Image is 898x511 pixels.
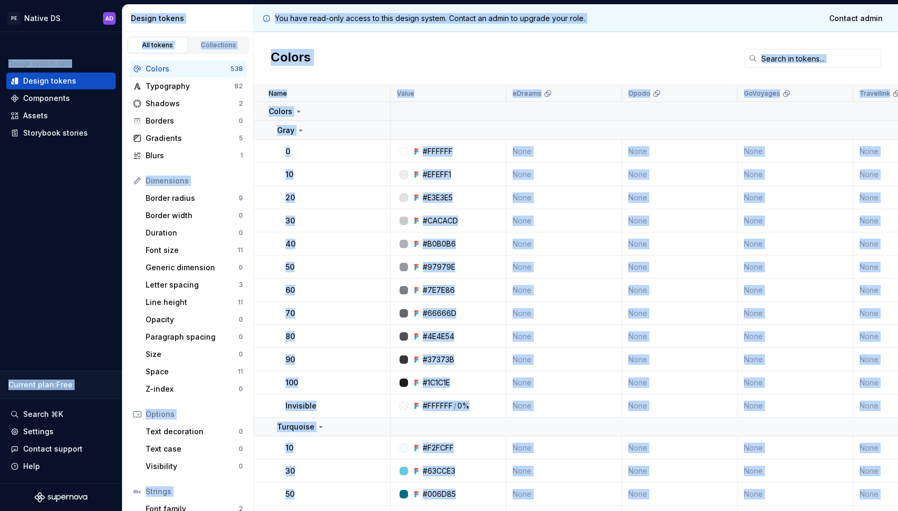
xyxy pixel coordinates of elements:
[239,333,243,341] div: 0
[285,285,295,295] p: 60
[131,13,249,24] div: Design tokens
[423,331,454,342] div: #4E4E54
[738,140,853,163] td: None
[423,377,450,388] div: #1C1C1E
[239,462,243,471] div: 0
[141,259,247,276] a: Generic dimension0
[423,169,451,180] div: #EFEFF1
[146,409,243,420] div: Options
[146,150,240,161] div: Blurs
[860,89,890,98] p: Travellink
[239,315,243,324] div: 0
[506,209,622,232] td: None
[23,128,88,138] div: Storybook stories
[192,41,245,49] div: Collections
[506,302,622,325] td: None
[622,325,738,348] td: None
[622,394,738,417] td: None
[423,308,456,319] div: #66666D
[277,125,294,136] p: Gray
[423,216,458,226] div: #CACACD
[285,146,290,157] p: 0
[146,349,239,360] div: Size
[141,329,247,345] a: Paragraph spacing0
[105,14,114,23] div: AD
[622,279,738,302] td: None
[238,367,243,376] div: 11
[423,401,453,411] div: #FFFFFF
[239,117,243,125] div: 0
[146,193,239,203] div: Border radius
[285,443,293,453] p: 10
[423,239,456,249] div: #B0B0B6
[6,125,116,141] a: Storybook stories
[146,461,239,472] div: Visibility
[757,49,881,68] input: Search in tokens...
[744,89,780,98] p: GoVoyages
[141,346,247,363] a: Size0
[423,146,453,157] div: #FFFFFF
[622,483,738,506] td: None
[738,325,853,348] td: None
[285,354,295,365] p: 90
[23,444,83,454] div: Contact support
[35,492,87,503] a: Supernova Logo
[738,371,853,394] td: None
[423,192,453,203] div: #E3E3E5
[146,314,239,325] div: Opacity
[622,255,738,279] td: None
[423,466,455,476] div: #63CCE3
[239,134,243,142] div: 5
[285,216,295,226] p: 30
[506,394,622,417] td: None
[146,332,239,342] div: Paragraph spacing
[506,325,622,348] td: None
[129,147,247,164] a: Blurs1
[2,7,120,29] button: PENative DSAD
[285,466,295,476] p: 30
[277,422,314,432] p: Turquoise
[6,406,116,423] button: Search ⌘K
[454,401,456,411] div: /
[457,401,470,411] div: 0%
[738,279,853,302] td: None
[240,151,243,160] div: 1
[628,89,650,98] p: Opodo
[738,436,853,459] td: None
[738,394,853,417] td: None
[506,279,622,302] td: None
[622,209,738,232] td: None
[146,133,239,144] div: Gradients
[146,116,239,126] div: Borders
[6,458,116,475] button: Help
[146,176,243,186] div: Dimensions
[738,302,853,325] td: None
[23,110,48,121] div: Assets
[622,371,738,394] td: None
[423,443,454,453] div: #F2FCFF
[141,207,247,224] a: Border width0
[513,89,542,98] p: eDreams
[6,107,116,124] a: Assets
[146,262,239,273] div: Generic dimension
[239,445,243,453] div: 0
[7,12,20,25] div: PE
[506,459,622,483] td: None
[141,242,247,259] a: Font size11
[141,441,247,457] a: Text case0
[23,76,76,86] div: Design tokens
[239,194,243,202] div: 9
[829,13,883,24] span: Contact admin
[230,65,243,73] div: 538
[269,106,292,117] p: Colors
[506,232,622,255] td: None
[23,461,40,472] div: Help
[129,113,247,129] a: Borders0
[6,73,116,89] a: Design tokens
[239,427,243,436] div: 0
[23,426,54,437] div: Settings
[506,483,622,506] td: None
[423,285,455,295] div: #7E7E86
[131,41,184,49] div: All tokens
[275,13,585,24] p: You have read-only access to this design system. Contact an admin to upgrade your role.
